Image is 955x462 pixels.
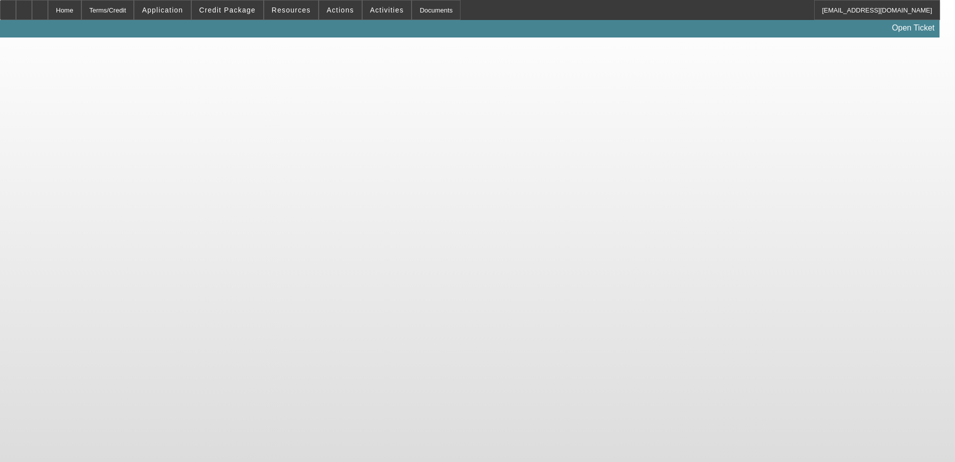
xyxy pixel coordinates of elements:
span: Activities [370,6,404,14]
button: Credit Package [192,0,263,19]
button: Resources [264,0,318,19]
button: Application [134,0,190,19]
button: Actions [319,0,362,19]
a: Open Ticket [888,19,939,36]
button: Activities [363,0,412,19]
span: Credit Package [199,6,256,14]
span: Resources [272,6,311,14]
span: Application [142,6,183,14]
span: Actions [327,6,354,14]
